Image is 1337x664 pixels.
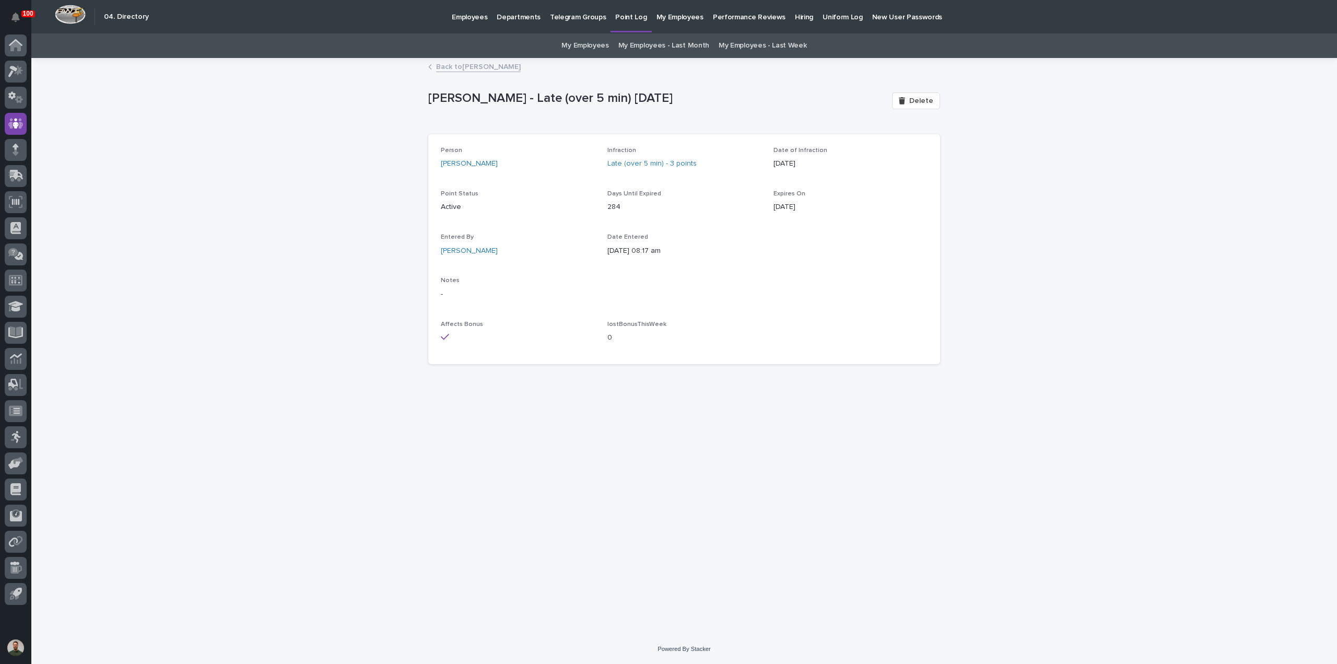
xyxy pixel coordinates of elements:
a: Powered By Stacker [658,646,710,652]
span: lostBonusThisWeek [607,321,666,328]
span: Days Until Expired [607,191,661,197]
span: Notes [441,277,460,284]
img: Workspace Logo [55,5,86,24]
p: 0 [607,332,761,343]
a: My Employees - Last Week [719,33,807,58]
p: 100 [23,10,33,17]
a: My Employees - Last Month [618,33,709,58]
span: Person [441,147,462,154]
p: - [441,289,928,300]
span: Date of Infraction [773,147,827,154]
a: Late (over 5 min) - 3 points [607,158,697,169]
div: Notifications100 [13,13,27,29]
p: 284 [607,202,761,213]
span: Expires On [773,191,805,197]
button: users-avatar [5,637,27,659]
p: [DATE] [773,202,928,213]
span: Date Entered [607,234,648,240]
span: Affects Bonus [441,321,483,328]
p: [DATE] [773,158,928,169]
button: Delete [892,92,940,109]
span: Delete [909,97,933,104]
a: [PERSON_NAME] [441,158,498,169]
span: Entered By [441,234,474,240]
p: [DATE] 08:17 am [607,246,761,257]
a: My Employees [561,33,608,58]
a: Back to[PERSON_NAME] [436,60,521,72]
span: Infraction [607,147,636,154]
a: [PERSON_NAME] [441,246,498,257]
span: Point Status [441,191,478,197]
button: Notifications [5,6,27,28]
p: [PERSON_NAME] - Late (over 5 min) [DATE] [428,91,884,106]
h2: 04. Directory [104,13,149,21]
p: Active [441,202,595,213]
